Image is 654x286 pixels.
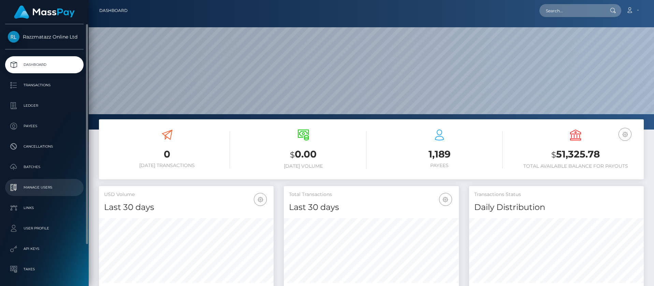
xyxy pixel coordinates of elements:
[5,97,84,114] a: Ledger
[5,240,84,257] a: API Keys
[104,191,268,198] h5: USD Volume
[8,223,81,234] p: User Profile
[377,148,503,161] h3: 1,189
[289,191,453,198] h5: Total Transactions
[5,179,84,196] a: Manage Users
[8,264,81,274] p: Taxes
[14,5,75,19] img: MassPay Logo
[513,148,639,162] h3: 51,325.78
[8,182,81,193] p: Manage Users
[5,56,84,73] a: Dashboard
[8,101,81,111] p: Ledger
[551,150,556,160] small: $
[5,138,84,155] a: Cancellations
[8,244,81,254] p: API Keys
[99,3,128,18] a: Dashboard
[5,118,84,135] a: Payees
[474,191,639,198] h5: Transactions Status
[8,80,81,90] p: Transactions
[539,4,604,17] input: Search...
[8,60,81,70] p: Dashboard
[240,163,366,169] h6: [DATE] Volume
[104,163,230,168] h6: [DATE] Transactions
[5,220,84,237] a: User Profile
[5,34,84,40] span: Razzmatazz Online Ltd
[290,150,295,160] small: $
[8,162,81,172] p: Batches
[104,201,268,213] h4: Last 30 days
[5,199,84,216] a: Links
[8,31,19,43] img: Razzmatazz Online Ltd
[5,261,84,278] a: Taxes
[5,159,84,176] a: Batches
[8,141,81,152] p: Cancellations
[8,121,81,131] p: Payees
[513,163,639,169] h6: Total Available Balance for Payouts
[289,201,453,213] h4: Last 30 days
[5,77,84,94] a: Transactions
[8,203,81,213] p: Links
[104,148,230,161] h3: 0
[474,201,639,213] h4: Daily Distribution
[240,148,366,162] h3: 0.00
[377,163,503,168] h6: Payees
